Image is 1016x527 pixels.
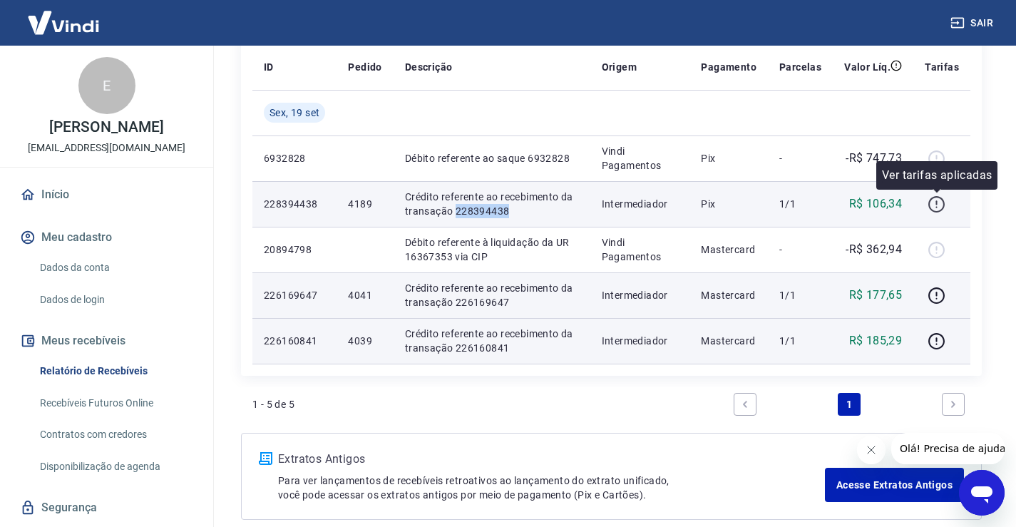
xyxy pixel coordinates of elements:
[259,452,272,465] img: ícone
[405,235,579,264] p: Débito referente à liquidação da UR 16367353 via CIP
[849,195,903,213] p: R$ 106,34
[252,397,294,411] p: 1 - 5 de 5
[779,151,821,165] p: -
[28,140,185,155] p: [EMAIL_ADDRESS][DOMAIN_NAME]
[882,167,992,184] p: Ver tarifas aplicadas
[948,10,999,36] button: Sair
[942,393,965,416] a: Next page
[264,197,325,211] p: 228394438
[846,150,902,167] p: -R$ 747,73
[701,60,756,74] p: Pagamento
[602,235,679,264] p: Vindi Pagamentos
[278,474,825,502] p: Para ver lançamentos de recebíveis retroativos ao lançamento do extrato unificado, você pode aces...
[17,222,196,253] button: Meu cadastro
[34,420,196,449] a: Contratos com credores
[602,144,679,173] p: Vindi Pagamentos
[779,197,821,211] p: 1/1
[17,1,110,44] img: Vindi
[779,60,821,74] p: Parcelas
[9,10,120,21] span: Olá! Precisa de ajuda?
[348,197,381,211] p: 4189
[891,433,1005,464] iframe: Mensagem da empresa
[846,241,902,258] p: -R$ 362,94
[78,57,135,114] div: E
[857,436,886,464] iframe: Fechar mensagem
[49,120,163,135] p: [PERSON_NAME]
[264,242,325,257] p: 20894798
[701,288,756,302] p: Mastercard
[825,468,964,502] a: Acesse Extratos Antigos
[34,452,196,481] a: Disponibilização de agenda
[844,60,891,74] p: Valor Líq.
[34,285,196,314] a: Dados de login
[34,389,196,418] a: Recebíveis Futuros Online
[264,334,325,348] p: 226160841
[264,151,325,165] p: 6932828
[959,470,1005,516] iframe: Botão para abrir a janela de mensagens
[701,334,756,348] p: Mastercard
[701,151,756,165] p: Pix
[602,197,679,211] p: Intermediador
[849,332,903,349] p: R$ 185,29
[701,242,756,257] p: Mastercard
[348,334,381,348] p: 4039
[849,287,903,304] p: R$ 177,65
[34,357,196,386] a: Relatório de Recebíveis
[348,60,381,74] p: Pedido
[405,60,453,74] p: Descrição
[925,60,959,74] p: Tarifas
[405,281,579,309] p: Crédito referente ao recebimento da transação 226169647
[779,242,821,257] p: -
[779,334,821,348] p: 1/1
[34,253,196,282] a: Dados da conta
[17,179,196,210] a: Início
[602,288,679,302] p: Intermediador
[264,288,325,302] p: 226169647
[278,451,825,468] p: Extratos Antigos
[264,60,274,74] p: ID
[348,288,381,302] p: 4041
[728,387,970,421] ul: Pagination
[779,288,821,302] p: 1/1
[405,151,579,165] p: Débito referente ao saque 6932828
[270,106,319,120] span: Sex, 19 set
[405,190,579,218] p: Crédito referente ao recebimento da transação 228394438
[602,60,637,74] p: Origem
[734,393,756,416] a: Previous page
[602,334,679,348] p: Intermediador
[17,492,196,523] a: Segurança
[405,327,579,355] p: Crédito referente ao recebimento da transação 226160841
[17,325,196,357] button: Meus recebíveis
[838,393,861,416] a: Page 1 is your current page
[701,197,756,211] p: Pix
